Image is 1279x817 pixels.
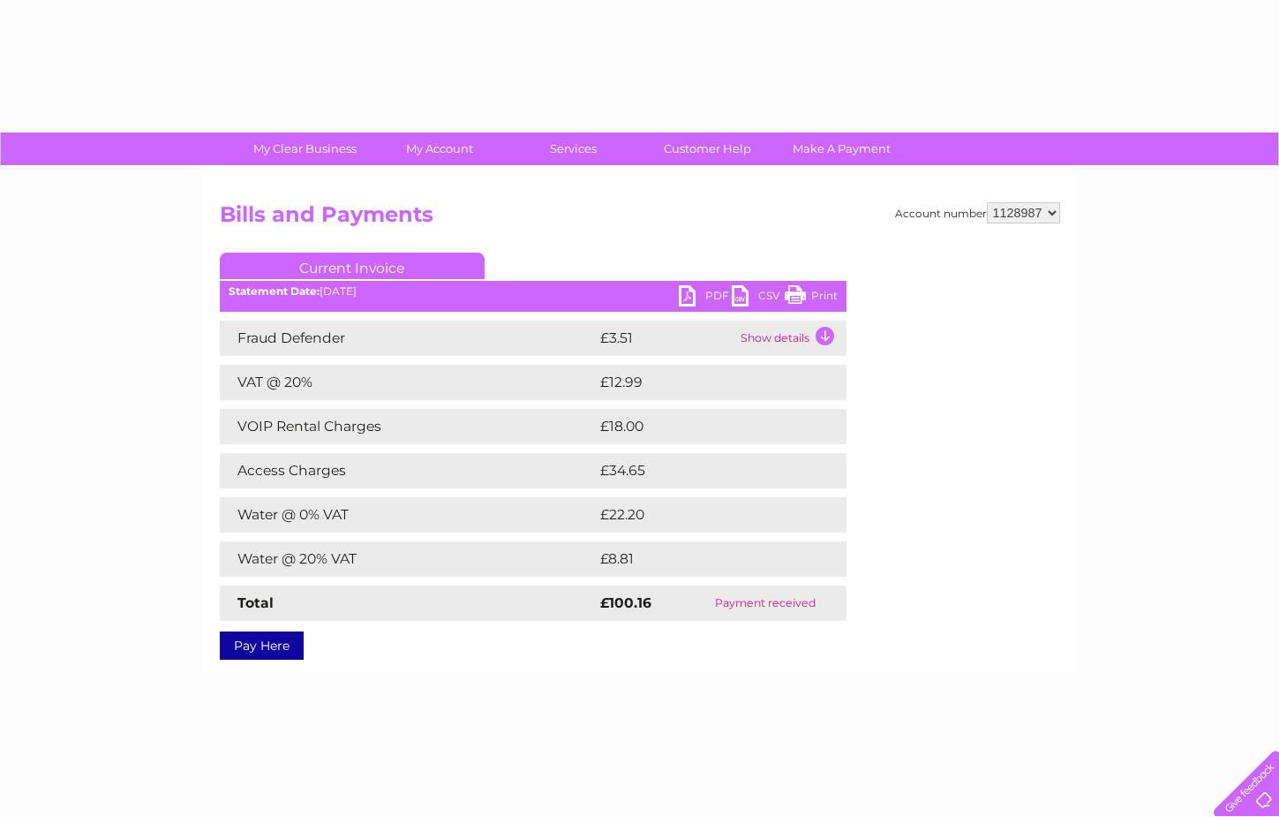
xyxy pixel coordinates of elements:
td: VAT @ 20% [220,365,596,400]
td: £34.65 [596,453,811,488]
a: Current Invoice [220,253,485,279]
div: Account number [895,202,1060,223]
a: Services [500,132,646,165]
td: £3.51 [596,321,736,356]
strong: £100.16 [600,594,651,611]
td: £22.20 [596,497,810,533]
a: My Clear Business [232,132,378,165]
a: My Account [366,132,512,165]
b: Statement Date: [229,284,320,298]
a: PDF [679,285,732,311]
td: Water @ 0% VAT [220,497,596,533]
td: Fraud Defender [220,321,596,356]
td: VOIP Rental Charges [220,409,596,444]
td: £12.99 [596,365,809,400]
div: [DATE] [220,285,846,298]
h2: Bills and Payments [220,202,1060,236]
td: Access Charges [220,453,596,488]
td: Water @ 20% VAT [220,541,596,577]
a: Pay Here [220,632,304,660]
td: Show details [736,321,846,356]
td: £8.81 [596,541,803,577]
a: Print [785,285,838,311]
strong: Total [237,594,274,611]
td: Payment received [684,586,846,621]
td: £18.00 [596,409,810,444]
a: Make A Payment [769,132,914,165]
a: CSV [732,285,785,311]
a: Customer Help [635,132,780,165]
